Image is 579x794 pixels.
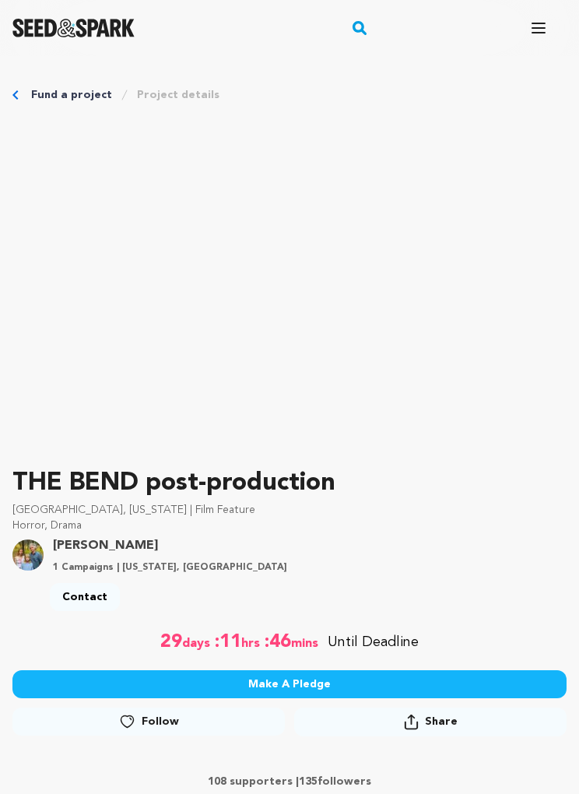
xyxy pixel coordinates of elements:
[12,87,567,103] div: Breadcrumb
[142,714,179,729] span: Follow
[182,630,213,655] span: days
[299,776,318,787] span: 135
[12,502,567,518] p: [GEOGRAPHIC_DATA], [US_STATE] | Film Feature
[12,518,567,533] p: Horror, Drama
[213,630,241,655] span: :11
[12,19,135,37] img: Seed&Spark Logo Dark Mode
[53,561,287,574] p: 1 Campaigns | [US_STATE], [GEOGRAPHIC_DATA]
[160,630,182,655] span: 29
[263,630,291,655] span: :46
[328,631,419,653] p: Until Deadline
[12,708,285,736] a: Follow
[291,630,321,655] span: mins
[12,774,567,789] p: 108 supporters | followers
[12,19,135,37] a: Seed&Spark Homepage
[53,536,287,555] a: Goto James Westby profile
[12,465,567,502] p: THE BEND post-production
[31,87,112,103] a: Fund a project
[12,539,44,571] img: de7a1d3ee720275e.jpg
[137,87,219,103] a: Project details
[425,714,458,729] span: Share
[241,630,263,655] span: hrs
[12,670,567,698] button: Make A Pledge
[294,708,567,736] button: Share
[50,583,120,611] a: Contact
